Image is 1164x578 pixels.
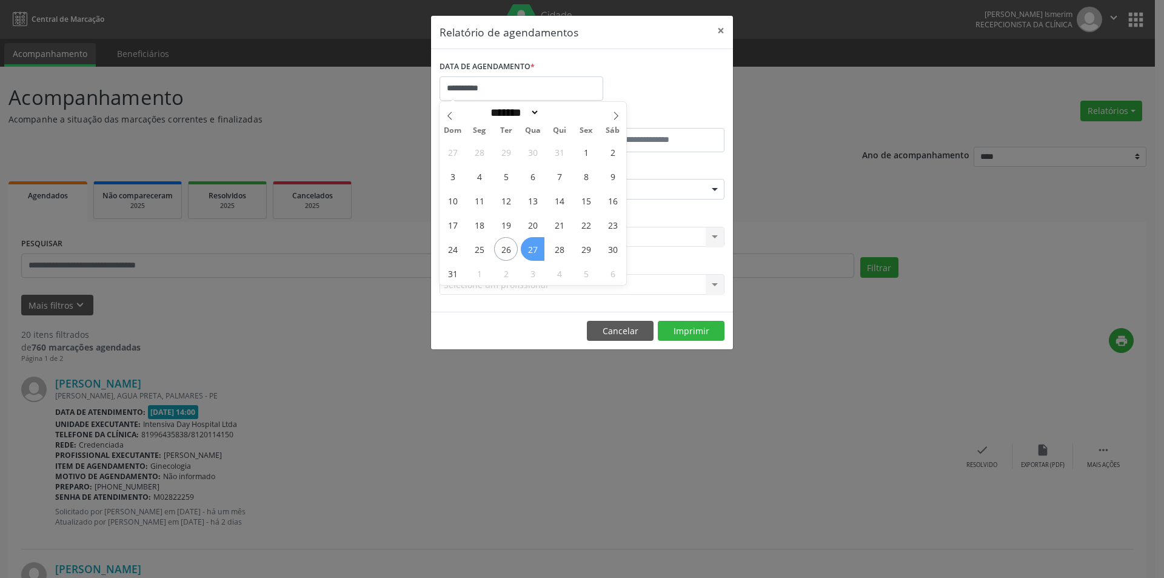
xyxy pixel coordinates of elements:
span: Agosto 23, 2025 [601,213,624,237]
h5: Relatório de agendamentos [440,24,578,40]
span: Agosto 11, 2025 [467,189,491,212]
span: Agosto 17, 2025 [441,213,464,237]
span: Agosto 19, 2025 [494,213,518,237]
label: DATA DE AGENDAMENTO [440,58,535,76]
span: Agosto 16, 2025 [601,189,624,212]
span: Setembro 3, 2025 [521,261,544,285]
span: Agosto 31, 2025 [441,261,464,285]
span: Agosto 13, 2025 [521,189,544,212]
span: Agosto 30, 2025 [601,237,624,261]
span: Sáb [600,127,626,135]
input: Year [540,106,580,119]
span: Agosto 4, 2025 [467,164,491,188]
span: Agosto 21, 2025 [547,213,571,237]
span: Julho 31, 2025 [547,140,571,164]
button: Imprimir [658,321,724,341]
span: Agosto 10, 2025 [441,189,464,212]
button: Cancelar [587,321,654,341]
span: Agosto 24, 2025 [441,237,464,261]
span: Agosto 29, 2025 [574,237,598,261]
span: Agosto 22, 2025 [574,213,598,237]
label: ATÉ [585,109,724,128]
span: Agosto 25, 2025 [467,237,491,261]
span: Qui [546,127,573,135]
span: Ter [493,127,520,135]
span: Agosto 26, 2025 [494,237,518,261]
span: Agosto 20, 2025 [521,213,544,237]
span: Agosto 9, 2025 [601,164,624,188]
span: Agosto 12, 2025 [494,189,518,212]
span: Dom [440,127,466,135]
span: Sex [573,127,600,135]
span: Agosto 5, 2025 [494,164,518,188]
span: Agosto 6, 2025 [521,164,544,188]
span: Agosto 1, 2025 [574,140,598,164]
span: Julho 29, 2025 [494,140,518,164]
span: Julho 30, 2025 [521,140,544,164]
span: Setembro 1, 2025 [467,261,491,285]
span: Setembro 4, 2025 [547,261,571,285]
span: Agosto 18, 2025 [467,213,491,237]
span: Julho 27, 2025 [441,140,464,164]
span: Julho 28, 2025 [467,140,491,164]
span: Setembro 2, 2025 [494,261,518,285]
span: Agosto 27, 2025 [521,237,544,261]
button: Close [709,16,733,45]
span: Setembro 6, 2025 [601,261,624,285]
span: Agosto 28, 2025 [547,237,571,261]
span: Agosto 14, 2025 [547,189,571,212]
span: Agosto 7, 2025 [547,164,571,188]
span: Agosto 2, 2025 [601,140,624,164]
span: Qua [520,127,546,135]
span: Seg [466,127,493,135]
span: Agosto 15, 2025 [574,189,598,212]
span: Agosto 3, 2025 [441,164,464,188]
select: Month [486,106,540,119]
span: Setembro 5, 2025 [574,261,598,285]
span: Agosto 8, 2025 [574,164,598,188]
